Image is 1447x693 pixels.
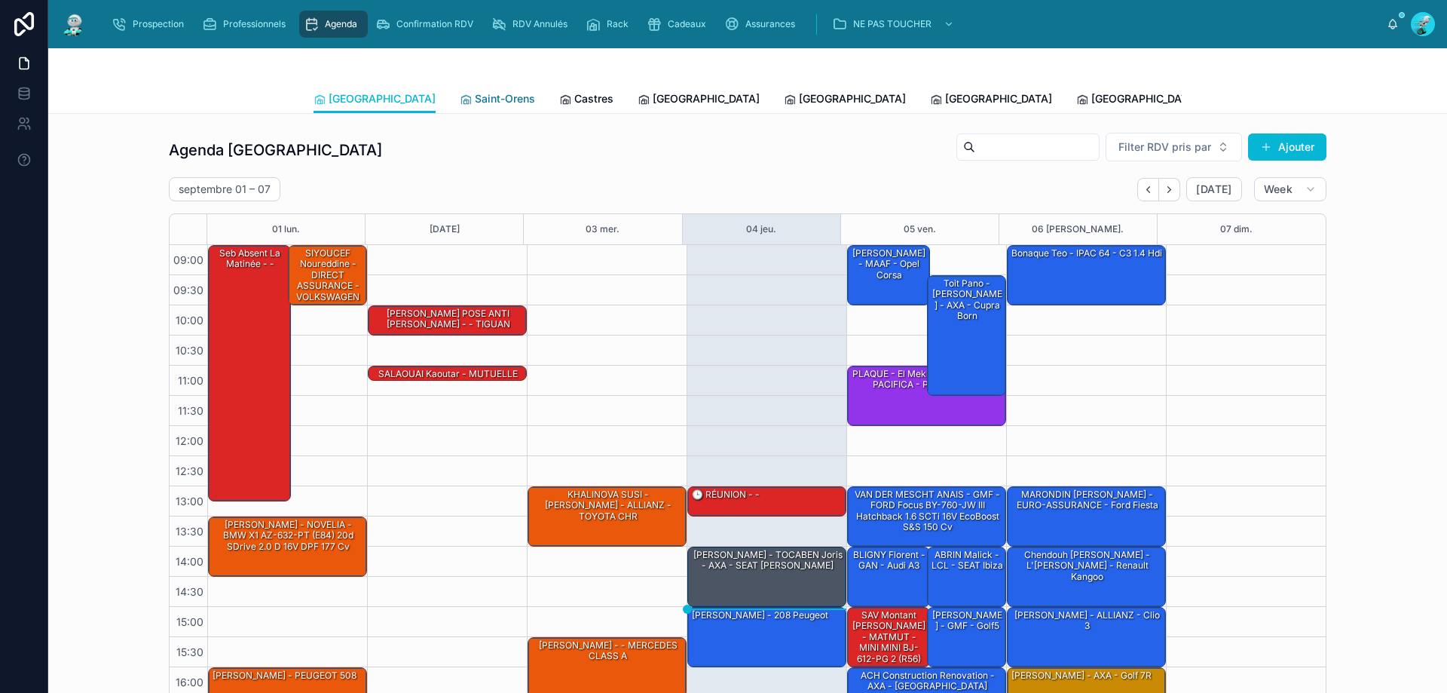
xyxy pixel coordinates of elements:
img: App logo [60,12,87,36]
div: MARONDIN [PERSON_NAME] - EURO-ASSURANCE - Ford fiesta [1008,487,1165,546]
span: Filter RDV pris par [1118,140,1211,155]
div: MARONDIN [PERSON_NAME] - EURO-ASSURANCE - Ford fiesta [1010,488,1164,513]
div: SALAOUAI Kaoutar - MUTUELLE DE POITIERS - Clio 4 [369,366,526,382]
span: Castres [574,91,613,106]
span: 13:30 [172,525,207,538]
div: [PERSON_NAME] - GMF - Golf5 [930,609,1005,633]
span: 12:00 [172,434,207,447]
span: 10:00 [172,314,207,327]
span: [GEOGRAPHIC_DATA] [329,91,436,106]
a: Cadeaux [642,11,717,38]
h2: septembre 01 – 07 [179,182,271,197]
button: Ajouter [1248,133,1326,161]
a: [GEOGRAPHIC_DATA] [784,85,906,115]
span: RDV Annulés [512,18,567,30]
div: [PERSON_NAME] - PEUGEOT 508 [211,669,358,682]
span: NE PAS TOUCHER [853,18,932,30]
div: Seb absent la matinée - - [211,247,289,271]
div: [PERSON_NAME] - AXA - Golf 7R [1010,669,1153,682]
div: SIYOUCEF Noureddine - DIRECT ASSURANCE - VOLKSWAGEN Tiguan [291,247,366,314]
div: Toit pano - [PERSON_NAME] - AXA - cupra born [928,276,1006,395]
button: 03 mer. [586,214,619,244]
a: RDV Annulés [487,11,578,38]
button: Week [1254,177,1326,201]
div: [PERSON_NAME] - GMF - Golf5 [928,608,1006,667]
span: Agenda [325,18,357,30]
div: [PERSON_NAME] - NOVELIA - BMW X1 AZ-632-PT (E84) 20d sDrive 2.0 d 16V DPF 177 cv [209,517,366,576]
span: 11:30 [174,404,207,417]
a: Professionnels [197,11,296,38]
a: Prospection [107,11,194,38]
span: Saint-Orens [475,91,535,106]
button: Back [1137,178,1159,201]
div: scrollable content [99,8,1387,41]
div: SAV montant [PERSON_NAME] - MATMUT - MINI MINI BJ-612-PG 2 (R56) One D 1.6 D 16V 90 cv [848,608,929,667]
div: Bonaque Teo - IPAC 64 - C3 1.4 hdi [1010,247,1164,260]
div: [PERSON_NAME] - MAAF - Opel corsa [848,246,929,305]
div: [PERSON_NAME] - ALLIANZ - Clio 3 [1008,608,1165,667]
div: VAN DER MESCHT ANAIS - GMF - FORD Focus BY-760-JW III Hatchback 1.6 SCTi 16V EcoBoost S&S 150 cv [848,487,1005,546]
span: 12:30 [172,465,207,477]
button: 01 lun. [272,214,300,244]
div: SAV montant [PERSON_NAME] - MATMUT - MINI MINI BJ-612-PG 2 (R56) One D 1.6 D 16V 90 cv [850,609,928,688]
div: Bonaque Teo - IPAC 64 - C3 1.4 hdi [1008,246,1165,305]
div: Chendouh [PERSON_NAME] - L'[PERSON_NAME] - Renault kangoo [1008,547,1165,606]
div: ABRIN Malick - LCL - SEAT Ibiza [928,547,1006,606]
div: [PERSON_NAME] - TOCABEN Joris - AXA - SEAT [PERSON_NAME] [688,547,846,606]
div: Toit pano - [PERSON_NAME] - AXA - cupra born [930,277,1005,324]
span: [GEOGRAPHIC_DATA] [799,91,906,106]
a: [GEOGRAPHIC_DATA] [314,85,436,114]
span: Professionnels [223,18,286,30]
span: 14:30 [172,585,207,598]
div: KHALINOVA SUSI - [PERSON_NAME] - ALLIANZ - TOYOTA CHR [528,487,686,546]
span: [GEOGRAPHIC_DATA] [945,91,1052,106]
a: Confirmation RDV [371,11,484,38]
div: BLIGNY Florent - GAN - Audi A3 [848,547,929,606]
div: [PERSON_NAME] - ALLIANZ - Clio 3 [1010,609,1164,633]
div: SALAOUAI Kaoutar - MUTUELLE DE POITIERS - Clio 4 [371,367,525,392]
button: [DATE] [430,214,460,244]
div: [PERSON_NAME] POSE ANTI [PERSON_NAME] - - TIGUAN [369,306,526,335]
div: [PERSON_NAME] - NOVELIA - BMW X1 AZ-632-PT (E84) 20d sDrive 2.0 d 16V DPF 177 cv [211,518,366,553]
span: Week [1264,182,1293,196]
button: 04 jeu. [746,214,776,244]
span: Prospection [133,18,184,30]
a: NE PAS TOUCHER [828,11,962,38]
span: [GEOGRAPHIC_DATA] [1091,91,1198,106]
a: Saint-Orens [460,85,535,115]
div: [PERSON_NAME] - 208 Peugeot [688,608,846,667]
span: Cadeaux [668,18,706,30]
span: 15:30 [173,645,207,658]
div: [PERSON_NAME] POSE ANTI [PERSON_NAME] - - TIGUAN [371,307,525,332]
div: VAN DER MESCHT ANAIS - GMF - FORD Focus BY-760-JW III Hatchback 1.6 SCTi 16V EcoBoost S&S 150 cv [850,488,1005,535]
div: 🕒 RÉUNION - - [688,487,846,516]
span: 13:00 [172,495,207,507]
div: PLAQUE - El Mekkaoui Lehoucine - PACIFICA - peugeot 3008 [850,367,1005,392]
a: Castres [559,85,613,115]
div: [PERSON_NAME] - MAAF - Opel corsa [850,247,928,282]
a: [GEOGRAPHIC_DATA] [1076,85,1198,115]
span: 14:00 [172,555,207,568]
div: ABRIN Malick - LCL - SEAT Ibiza [930,548,1005,573]
h1: Agenda [GEOGRAPHIC_DATA] [169,140,382,161]
span: 10:30 [172,344,207,357]
span: Assurances [745,18,795,30]
div: KHALINOVA SUSI - [PERSON_NAME] - ALLIANZ - TOYOTA CHR [531,488,685,523]
div: [PERSON_NAME] - 208 Peugeot [690,609,830,622]
span: [GEOGRAPHIC_DATA] [653,91,760,106]
a: Assurances [720,11,806,38]
a: [GEOGRAPHIC_DATA] [638,85,760,115]
span: [DATE] [1196,182,1231,196]
button: 07 dim. [1220,214,1253,244]
div: SIYOUCEF Noureddine - DIRECT ASSURANCE - VOLKSWAGEN Tiguan [289,246,367,305]
button: Select Button [1106,133,1242,161]
button: 05 ven. [904,214,936,244]
a: Rack [581,11,639,38]
button: 06 [PERSON_NAME]. [1032,214,1124,244]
